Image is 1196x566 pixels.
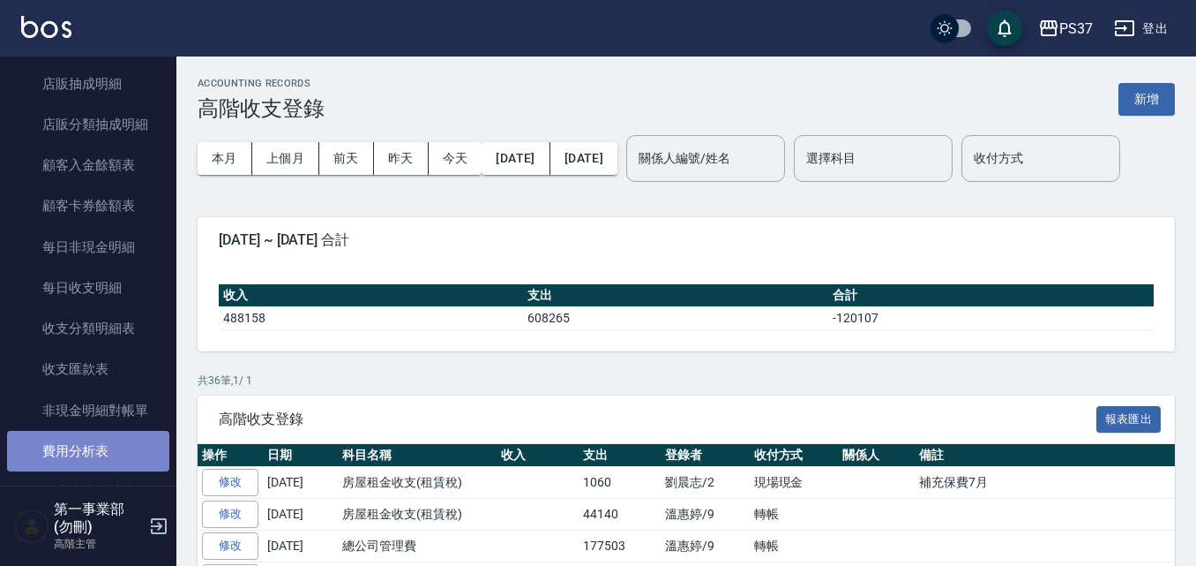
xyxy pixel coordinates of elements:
td: [DATE] [263,530,338,562]
p: 共 36 筆, 1 / 1 [198,373,1175,389]
td: 總公司管理費 [338,530,497,562]
td: [DATE] [263,499,338,531]
td: [DATE] [263,467,338,499]
th: 收入 [497,444,579,467]
a: 收支分類明細表 [7,308,169,349]
a: 顧客卡券餘額表 [7,185,169,226]
button: 本月 [198,142,252,175]
th: 支出 [579,444,661,467]
h5: 第一事業部 (勿刪) [54,501,144,536]
th: 支出 [523,284,827,307]
img: Logo [21,16,71,38]
a: 新增 [1118,90,1175,107]
td: 房屋租金收支(租賃稅) [338,499,497,531]
p: 高階主管 [54,536,144,552]
button: save [987,11,1022,46]
a: 顧客入金餘額表 [7,145,169,185]
td: 488158 [219,306,523,329]
a: 多店業績統計表 [7,472,169,512]
div: PS37 [1059,18,1093,40]
a: 修改 [202,532,258,560]
td: 劉晨志/2 [661,467,750,499]
button: 上個月 [252,142,319,175]
span: [DATE] ~ [DATE] 合計 [219,231,1154,249]
td: -120107 [828,306,1154,329]
a: 每日收支明細 [7,268,169,308]
th: 操作 [198,444,263,467]
th: 日期 [263,444,338,467]
button: 昨天 [374,142,429,175]
td: 177503 [579,530,661,562]
a: 每日非現金明細 [7,227,169,268]
a: 收支匯款表 [7,349,169,389]
button: 報表匯出 [1096,406,1162,434]
th: 收付方式 [750,444,839,467]
button: [DATE] [482,142,549,175]
button: 新增 [1118,83,1175,116]
td: 1060 [579,467,661,499]
td: 轉帳 [750,499,839,531]
th: 科目名稱 [338,444,497,467]
h2: ACCOUNTING RECORDS [198,78,325,89]
button: 前天 [319,142,374,175]
td: 溫惠婷/9 [661,530,750,562]
button: [DATE] [550,142,617,175]
a: 修改 [202,501,258,528]
h3: 高階收支登錄 [198,96,325,121]
th: 收入 [219,284,523,307]
button: 登出 [1107,12,1175,45]
span: 高階收支登錄 [219,411,1096,428]
a: 報表匯出 [1096,410,1162,426]
th: 合計 [828,284,1154,307]
td: 轉帳 [750,530,839,562]
th: 登錄者 [661,444,750,467]
td: 溫惠婷/9 [661,499,750,531]
a: 修改 [202,469,258,496]
td: 44140 [579,499,661,531]
a: 非現金明細對帳單 [7,390,169,431]
td: 房屋租金收支(租賃稅) [338,467,497,499]
img: Person [14,509,49,544]
a: 店販分類抽成明細 [7,104,169,145]
button: 今天 [429,142,482,175]
th: 關係人 [838,444,915,467]
a: 店販抽成明細 [7,64,169,104]
a: 費用分析表 [7,431,169,472]
td: 現場現金 [750,467,839,499]
td: 608265 [523,306,827,329]
button: PS37 [1031,11,1100,47]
